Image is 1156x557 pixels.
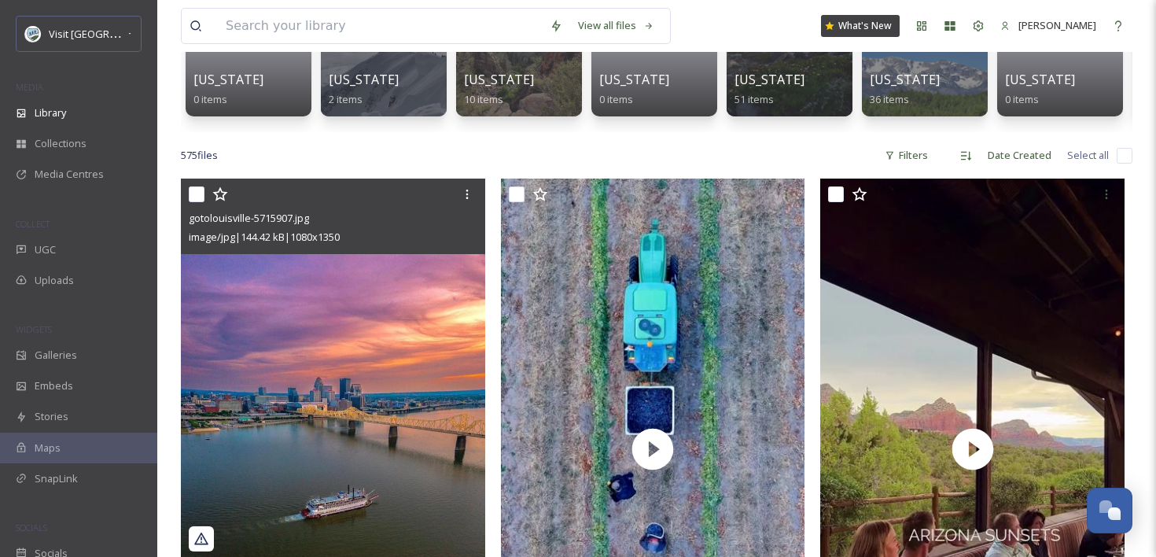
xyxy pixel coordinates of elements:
[734,92,774,106] span: 51 items
[329,92,363,106] span: 2 items
[464,92,503,106] span: 10 items
[35,242,56,257] span: UGC
[1005,72,1075,106] a: [US_STATE]0 items
[193,72,263,106] a: [US_STATE]0 items
[16,323,52,335] span: WIDGETS
[464,71,534,88] span: [US_STATE]
[25,26,41,42] img: download.png
[35,471,78,486] span: SnapLink
[980,140,1059,171] div: Date Created
[570,10,662,41] a: View all files
[329,72,399,106] a: [US_STATE]2 items
[35,441,61,456] span: Maps
[1067,148,1109,163] span: Select all
[35,136,87,151] span: Collections
[877,140,936,171] div: Filters
[193,92,227,106] span: 0 items
[35,167,104,182] span: Media Centres
[599,72,669,106] a: [US_STATE]0 items
[1018,18,1096,32] span: [PERSON_NAME]
[734,72,804,106] a: [US_STATE]51 items
[189,211,309,225] span: gotolouisville-5715907.jpg
[16,522,47,533] span: SOCIALS
[599,92,633,106] span: 0 items
[16,81,43,93] span: MEDIA
[35,105,66,120] span: Library
[35,409,68,424] span: Stories
[870,72,940,106] a: [US_STATE]36 items
[821,15,900,37] a: What's New
[1005,92,1039,106] span: 0 items
[35,273,74,288] span: Uploads
[1005,71,1075,88] span: [US_STATE]
[193,71,263,88] span: [US_STATE]
[599,71,669,88] span: [US_STATE]
[181,148,218,163] span: 575 file s
[870,92,909,106] span: 36 items
[464,72,534,106] a: [US_STATE]10 items
[35,378,73,393] span: Embeds
[1087,488,1132,533] button: Open Chat
[16,218,50,230] span: COLLECT
[35,348,77,363] span: Galleries
[870,71,940,88] span: [US_STATE]
[218,9,542,43] input: Search your library
[189,230,340,244] span: image/jpg | 144.42 kB | 1080 x 1350
[329,71,399,88] span: [US_STATE]
[49,26,200,41] span: Visit [GEOGRAPHIC_DATA] Parks
[992,10,1104,41] a: [PERSON_NAME]
[734,71,804,88] span: [US_STATE]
